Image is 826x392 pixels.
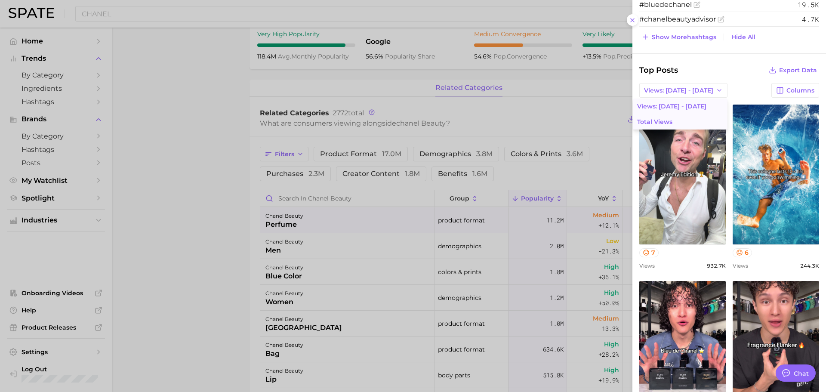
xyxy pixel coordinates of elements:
span: Total Views [637,118,672,126]
span: Views [733,262,748,269]
span: Views: [DATE] - [DATE] [637,103,706,110]
span: #chanelbeautyadvisor [639,15,716,23]
span: Top Posts [639,64,678,76]
span: Hide All [731,34,755,41]
button: Hide All [729,31,758,43]
span: 932.7k [707,262,726,269]
button: 6 [733,248,752,257]
span: Views: [DATE] - [DATE] [644,87,713,94]
span: #bluedechanel [639,0,692,9]
span: 4.7k [802,15,819,24]
button: Views: [DATE] - [DATE] [639,83,727,98]
ul: Views: [DATE] - [DATE] [633,99,727,130]
span: Views [639,262,655,269]
span: 244.3k [800,262,819,269]
span: Export Data [779,67,817,74]
button: Flag as miscategorized or irrelevant [718,16,724,23]
button: Show morehashtags [639,31,718,43]
button: 7 [639,248,659,257]
button: Export Data [767,64,819,76]
span: Columns [786,87,814,94]
span: Show more hashtags [652,34,716,41]
button: Columns [771,83,819,98]
button: Flag as miscategorized or irrelevant [693,1,700,8]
